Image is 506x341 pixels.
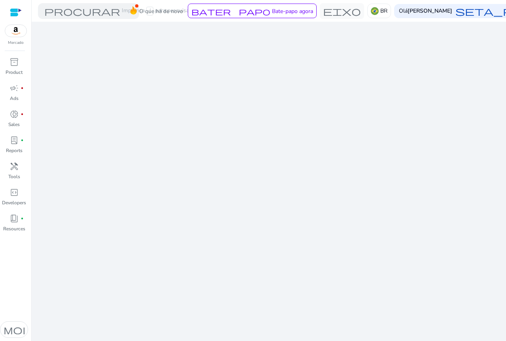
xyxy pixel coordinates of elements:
[9,57,19,67] span: inventory_2
[44,6,120,17] font: procurar
[9,162,19,171] span: handyman
[188,4,317,19] button: bater papoBate-papo agora
[9,83,19,93] span: campaign
[8,173,20,180] p: Tools
[399,7,408,15] font: Olá
[6,147,23,154] p: Reports
[21,113,24,116] span: fiber_manual_record
[10,95,19,102] p: Ads
[9,214,19,223] span: book_4
[2,199,26,206] p: Developers
[21,217,24,220] span: fiber_manual_record
[323,6,361,17] font: eixo
[408,7,452,15] font: [PERSON_NAME]
[320,3,364,19] button: eixo
[5,25,26,37] img: amazon.svg
[9,109,19,119] span: donut_small
[380,7,387,15] font: BR
[21,139,24,142] span: fiber_manual_record
[9,188,19,197] span: code_blocks
[191,7,270,16] font: bater papo
[8,121,20,128] p: Sales
[139,8,183,15] font: O que há de novo
[21,87,24,90] span: fiber_manual_record
[4,324,108,335] font: modo escuro
[371,7,379,15] img: br.svg
[8,40,24,45] font: Mercado
[122,7,145,14] font: Imprensa
[9,136,19,145] span: lab_profile
[6,69,23,76] p: Product
[272,8,313,15] font: Bate-papo agora
[3,225,25,232] p: Resources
